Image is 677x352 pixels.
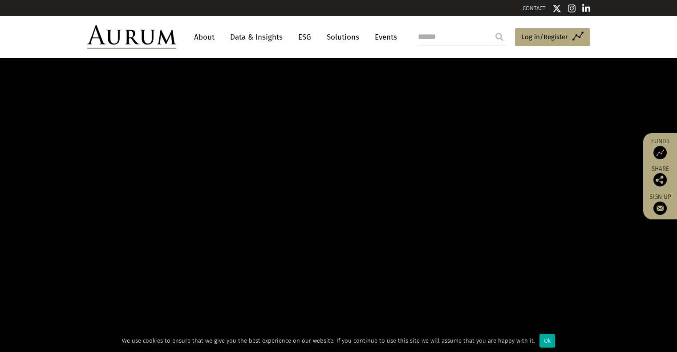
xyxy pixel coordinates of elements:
span: Log in/Register [522,32,568,42]
a: ESG [294,29,316,45]
a: CONTACT [523,5,546,12]
img: Instagram icon [568,4,576,13]
img: Sign up to our newsletter [653,202,667,215]
img: Share this post [653,173,667,186]
div: Share [648,166,673,186]
a: About [190,29,219,45]
a: Events [370,29,397,45]
input: Submit [491,28,508,46]
a: Sign up [648,193,673,215]
div: Ok [539,334,555,348]
a: Log in/Register [515,28,590,47]
a: Data & Insights [226,29,287,45]
img: Aurum [87,25,176,49]
img: Twitter icon [552,4,561,13]
a: Funds [648,138,673,159]
img: Access Funds [653,146,667,159]
a: Solutions [322,29,364,45]
img: Linkedin icon [582,4,590,13]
